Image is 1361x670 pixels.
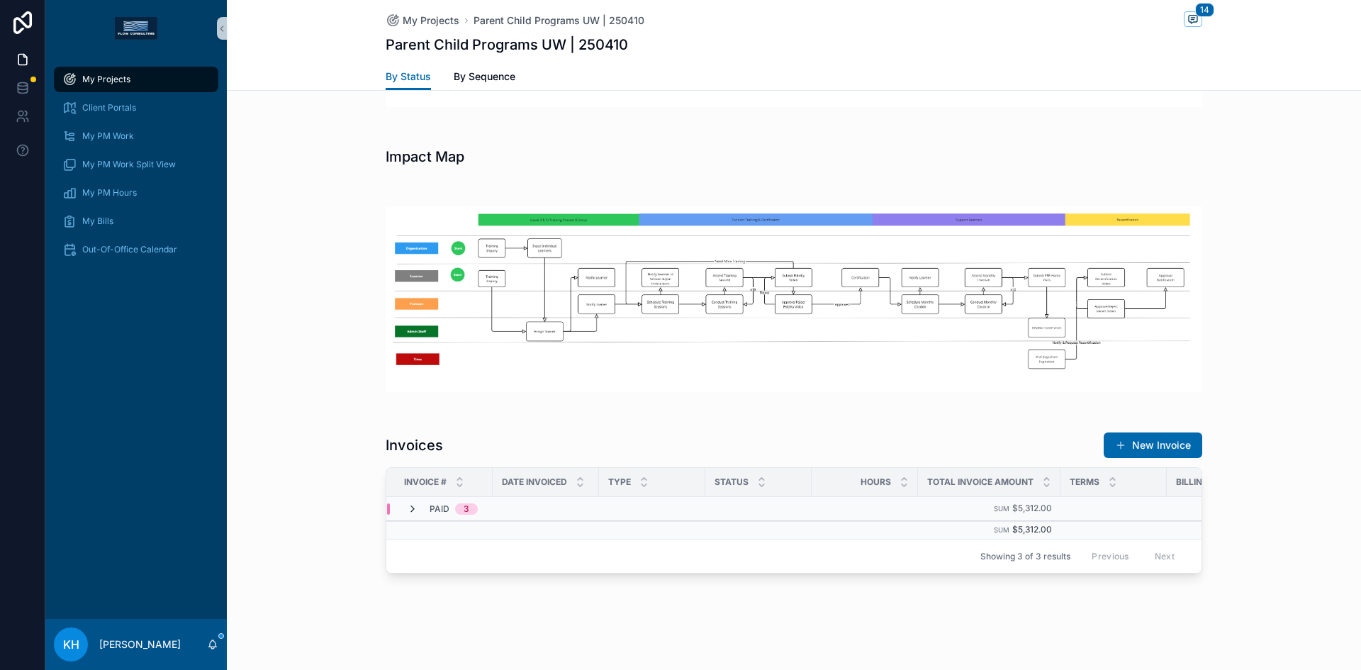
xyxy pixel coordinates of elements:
[386,147,464,167] h1: Impact Map
[386,13,459,28] a: My Projects
[1104,432,1202,458] button: New Invoice
[404,476,447,488] span: Invoice #
[1176,476,1253,488] span: Billing Contact
[994,505,1009,513] small: Sum
[980,551,1070,562] span: Showing 3 of 3 results
[82,102,136,113] span: Client Portals
[45,57,227,281] div: scrollable content
[608,476,631,488] span: Type
[861,476,891,488] span: Hours
[1184,11,1202,29] button: 14
[54,180,218,206] a: My PM Hours
[1195,3,1214,17] span: 14
[63,636,79,653] span: KH
[502,476,567,488] span: Date Invoiced
[454,69,515,84] span: By Sequence
[54,95,218,121] a: Client Portals
[82,187,137,199] span: My PM Hours
[54,123,218,149] a: My PM Work
[82,159,176,170] span: My PM Work Split View
[54,208,218,234] a: My Bills
[54,152,218,177] a: My PM Work Split View
[403,13,459,28] span: My Projects
[1012,503,1052,513] span: $5,312.00
[715,476,749,488] span: Status
[386,206,1202,392] img: attpVUQEgWMIxWWCI11520-image.png
[927,476,1034,488] span: Total Invoice Amount
[430,503,449,515] span: Paid
[386,435,443,455] h1: Invoices
[386,64,431,91] a: By Status
[82,216,113,227] span: My Bills
[82,244,177,255] span: Out-Of-Office Calendar
[386,35,628,55] h1: Parent Child Programs UW | 250410
[464,503,469,515] div: 3
[82,74,130,85] span: My Projects
[994,526,1009,534] small: Sum
[54,237,218,262] a: Out-Of-Office Calendar
[54,67,218,92] a: My Projects
[82,130,134,142] span: My PM Work
[99,637,181,652] p: [PERSON_NAME]
[474,13,644,28] a: Parent Child Programs UW | 250410
[386,69,431,84] span: By Status
[1012,524,1052,535] span: $5,312.00
[454,64,515,92] a: By Sequence
[115,17,157,40] img: App logo
[1070,476,1099,488] span: Terms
